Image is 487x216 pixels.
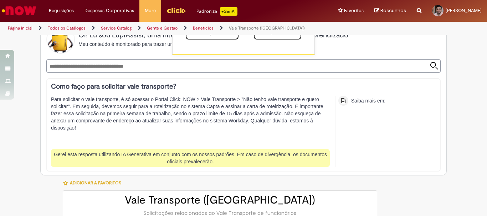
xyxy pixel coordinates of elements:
p: Para solicitar o vale transporte, é só acessar o Portal Click: NOW > Vale Transporte > "Não tenho... [51,96,330,146]
span: Adicionar a Favoritos [70,180,121,186]
a: Service Catalog [101,25,132,31]
a: Benefícios [193,25,214,31]
img: ServiceNow [1,4,37,18]
h3: Como faço para solicitar vale transporte? [51,83,430,90]
div: Padroniza [196,7,237,16]
a: Vale Transporte ([GEOGRAPHIC_DATA]) [229,25,305,31]
span: More [145,7,156,14]
span: [PERSON_NAME] [446,7,482,14]
span: Rascunhos [380,7,406,14]
span: Despesas Corporativas [84,7,134,14]
a: Página inicial [8,25,32,31]
p: +GenAi [220,7,237,16]
div: Gerei esta resposta utilizando IA Generativa em conjunto com os nossos padrões. Em caso de diverg... [51,149,330,167]
a: Todos os Catálogos [48,25,86,31]
span: Favoritos [344,7,364,14]
h2: Vale Transporte ([GEOGRAPHIC_DATA]) [70,194,370,206]
img: click_logo_yellow_360x200.png [166,5,186,16]
a: Rascunhos [374,7,406,14]
div: Saiba mais em: [351,97,385,104]
input: Submit [428,60,440,72]
a: Gente e Gestão [147,25,178,31]
span: Requisições [49,7,74,14]
ul: Trilhas de página [5,22,319,35]
button: Adicionar a Favoritos [63,175,125,190]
